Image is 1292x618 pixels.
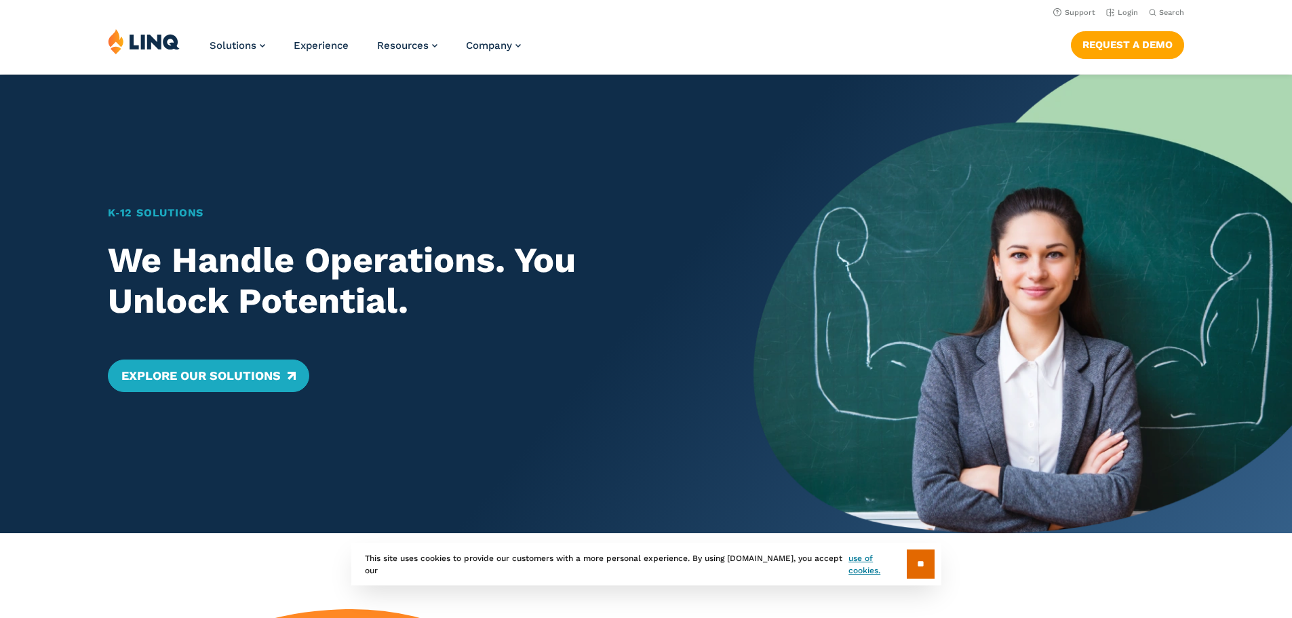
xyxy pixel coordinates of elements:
[210,39,256,52] span: Solutions
[377,39,437,52] a: Resources
[1071,31,1184,58] a: Request a Demo
[466,39,512,52] span: Company
[753,75,1292,533] img: Home Banner
[1071,28,1184,58] nav: Button Navigation
[108,360,309,392] a: Explore Our Solutions
[108,28,180,54] img: LINQ | K‑12 Software
[1053,8,1095,17] a: Support
[294,39,349,52] a: Experience
[848,552,906,577] a: use of cookies.
[351,543,941,585] div: This site uses cookies to provide our customers with a more personal experience. By using [DOMAIN...
[108,240,701,322] h2: We Handle Operations. You Unlock Potential.
[210,39,265,52] a: Solutions
[108,205,701,221] h1: K‑12 Solutions
[210,28,521,73] nav: Primary Navigation
[377,39,429,52] span: Resources
[466,39,521,52] a: Company
[1159,8,1184,17] span: Search
[1106,8,1138,17] a: Login
[1149,7,1184,18] button: Open Search Bar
